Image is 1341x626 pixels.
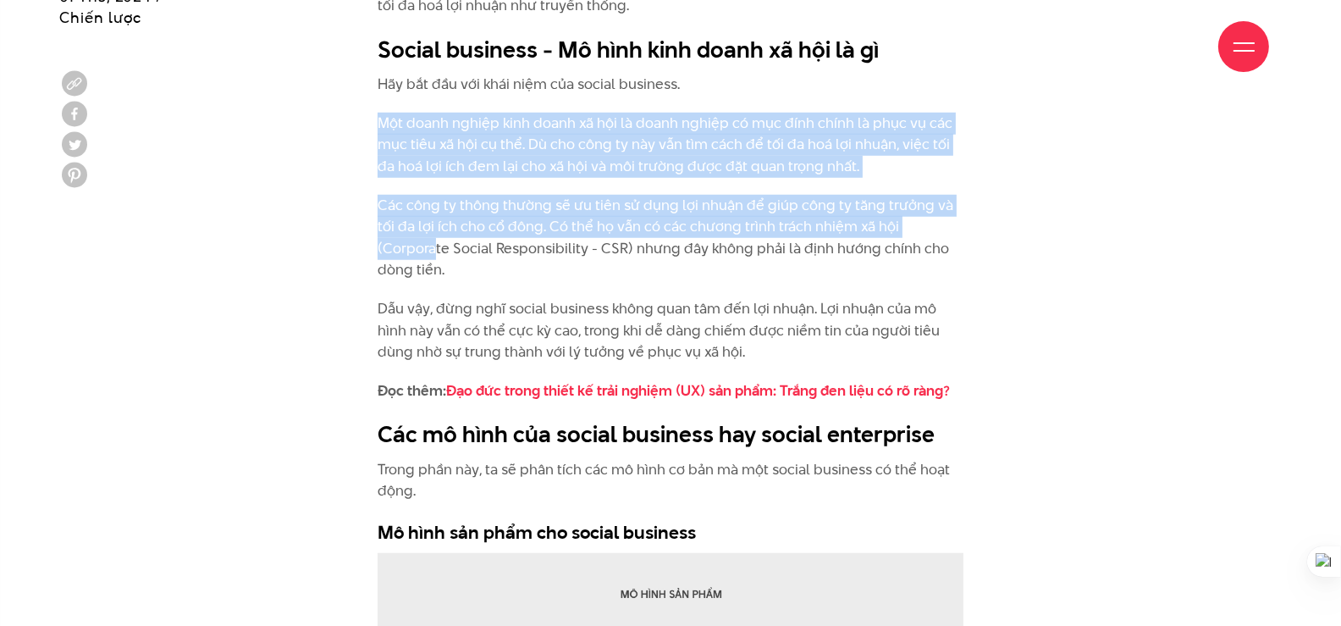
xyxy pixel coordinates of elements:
strong: Đọc thêm: [378,380,950,401]
h2: Các mô hình của social business hay social enterprise [378,418,963,451]
h3: Mô hình sản phẩm cho social business [378,519,963,545]
a: Đạo đức trong thiết kế trải nghiệm (UX) sản phẩm: Trắng đen liệu có rõ ràng? [446,380,950,401]
p: Dẫu vậy, đừng nghĩ social business không quan tâm đến lợi nhuận. Lợi nhuận của mô hình này vẫn có... [378,298,963,363]
p: Một doanh nghiệp kinh doanh xã hội là doanh nghiệp có mục đính chính là phục vụ các mục tiêu xã h... [378,113,963,178]
p: Trong phần này, ta sẽ phân tích các mô hình cơ bản mà một social business có thể hoạt động. [378,459,963,502]
p: Các công ty thông thường sẽ ưu tiên sử dụng lợi nhuận để giúp công ty tăng trưởng và tối đa lợi í... [378,195,963,281]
